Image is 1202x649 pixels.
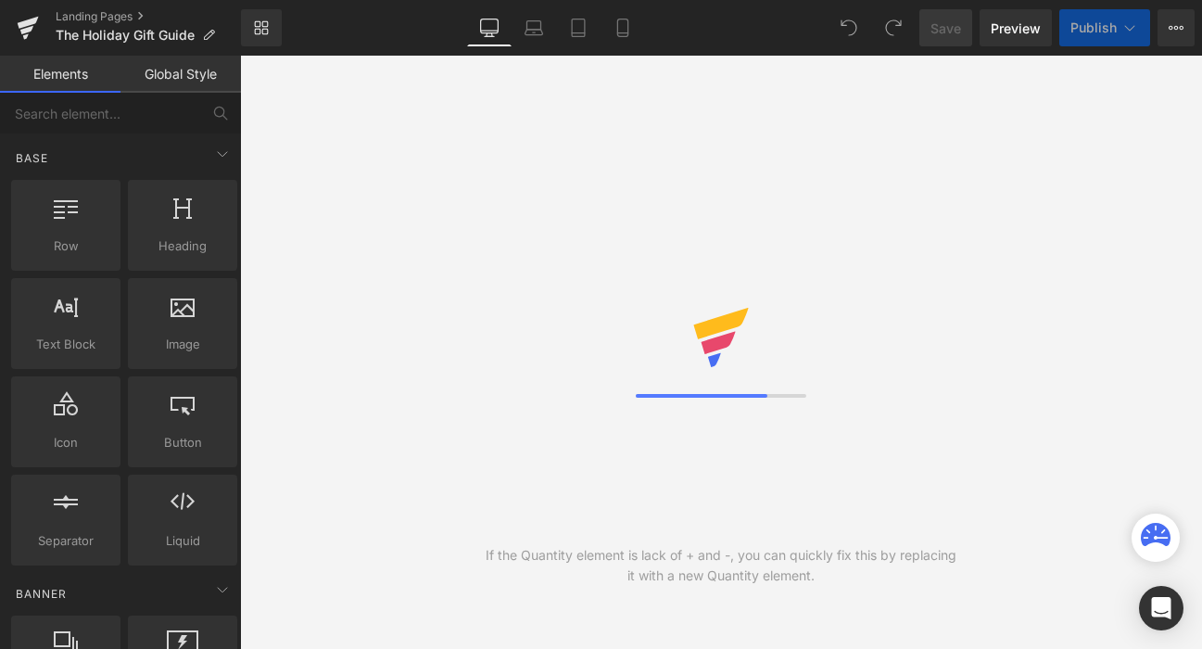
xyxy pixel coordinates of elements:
[14,149,50,167] span: Base
[17,531,115,551] span: Separator
[467,9,512,46] a: Desktop
[556,9,601,46] a: Tablet
[601,9,645,46] a: Mobile
[17,236,115,256] span: Row
[991,19,1041,38] span: Preview
[14,585,69,603] span: Banner
[56,9,241,24] a: Landing Pages
[133,433,232,452] span: Button
[133,335,232,354] span: Image
[17,433,115,452] span: Icon
[512,9,556,46] a: Laptop
[875,9,912,46] button: Redo
[1158,9,1195,46] button: More
[930,19,961,38] span: Save
[56,28,195,43] span: The Holiday Gift Guide
[133,236,232,256] span: Heading
[481,545,962,586] div: If the Quantity element is lack of + and -, you can quickly fix this by replacing it with a new Q...
[1059,9,1150,46] button: Publish
[1139,586,1183,630] div: Open Intercom Messenger
[120,56,241,93] a: Global Style
[241,9,282,46] a: New Library
[830,9,867,46] button: Undo
[133,531,232,551] span: Liquid
[1070,20,1117,35] span: Publish
[17,335,115,354] span: Text Block
[980,9,1052,46] a: Preview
